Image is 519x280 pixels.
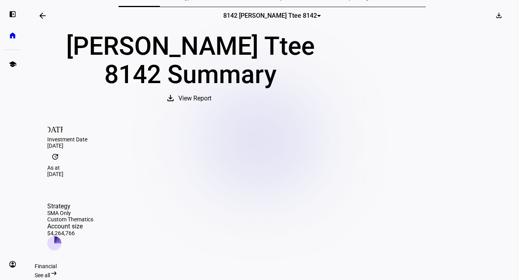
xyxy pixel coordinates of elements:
[9,260,17,268] eth-mat-symbol: account_circle
[47,143,497,149] div: [DATE]
[50,269,58,277] mat-icon: arrow_right_alt
[47,121,63,136] mat-icon: [DATE]
[166,93,175,103] mat-icon: download
[47,202,93,210] div: Strategy
[9,10,17,18] eth-mat-symbol: left_panel_open
[178,89,211,108] span: View Report
[495,11,503,19] mat-icon: download
[158,89,222,108] button: View Report
[223,12,317,19] span: 8142 [PERSON_NAME] Ttee 8142
[47,210,93,216] div: SMA Only
[47,149,63,165] mat-icon: update
[35,263,510,269] div: Financial
[35,32,346,89] div: [PERSON_NAME] Ttee 8142 Summary
[47,223,93,230] div: Account size
[9,60,17,68] eth-mat-symbol: school
[35,272,50,278] span: See all
[47,171,497,177] div: [DATE]
[5,28,20,43] a: home
[38,11,47,20] mat-icon: arrow_backwards
[47,230,93,236] div: $4,264,766
[9,32,17,39] eth-mat-symbol: home
[47,165,497,171] div: As at
[47,136,497,143] div: Investment Date
[47,216,93,223] div: Custom Thematics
